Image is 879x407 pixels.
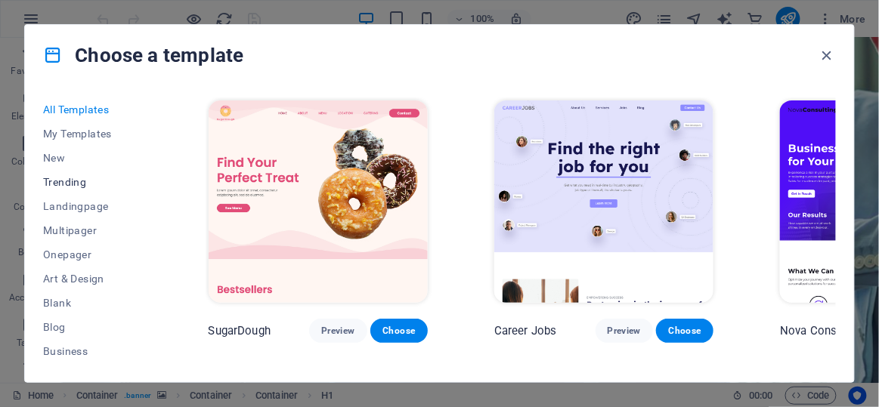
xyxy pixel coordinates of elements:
[43,97,142,122] button: All Templates
[43,170,142,194] button: Trending
[209,100,428,303] img: SugarDough
[43,43,243,67] h4: Choose a template
[608,325,641,337] span: Preview
[43,152,142,164] span: New
[43,291,142,315] button: Blank
[43,218,142,242] button: Multipager
[494,100,713,303] img: Career Jobs
[43,103,142,116] span: All Templates
[43,315,142,339] button: Blog
[43,267,142,291] button: Art & Design
[43,248,142,261] span: Onepager
[43,194,142,218] button: Landingpage
[43,321,142,333] span: Blog
[43,176,142,188] span: Trending
[382,325,416,337] span: Choose
[309,319,367,343] button: Preview
[43,122,142,146] button: My Templates
[43,128,142,140] span: My Templates
[43,345,142,357] span: Business
[43,200,142,212] span: Landingpage
[370,319,428,343] button: Choose
[668,325,701,337] span: Choose
[43,339,142,363] button: Business
[43,242,142,267] button: Onepager
[209,323,271,338] p: SugarDough
[43,273,142,285] span: Art & Design
[43,297,142,309] span: Blank
[43,363,142,387] button: Education & Culture
[43,224,142,236] span: Multipager
[321,325,354,337] span: Preview
[494,323,557,338] p: Career Jobs
[596,319,653,343] button: Preview
[780,323,865,338] p: Nova Consulting
[43,146,142,170] button: New
[656,319,713,343] button: Choose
